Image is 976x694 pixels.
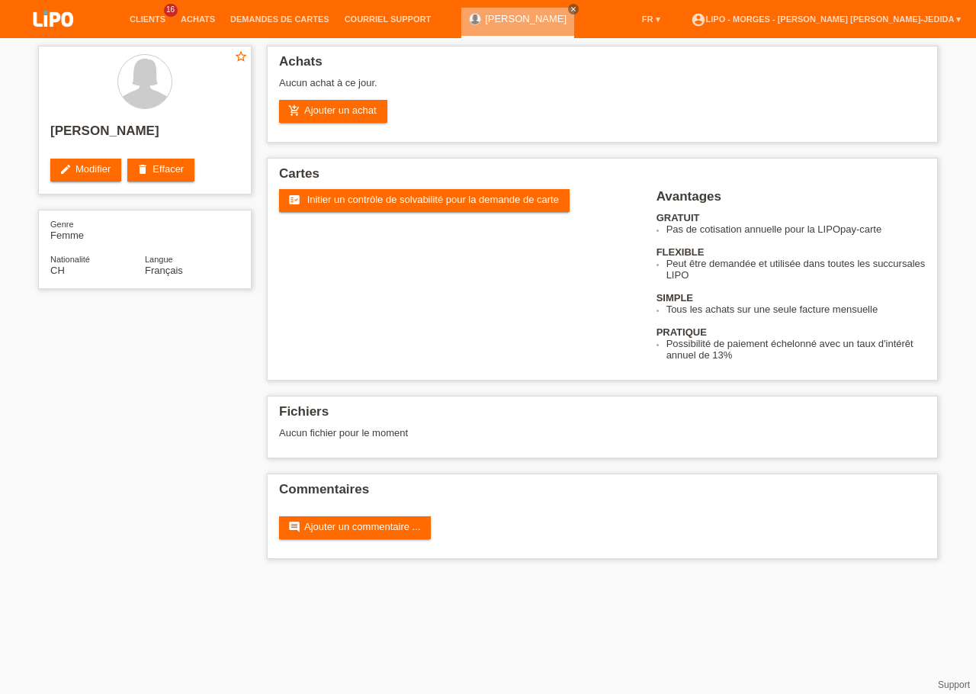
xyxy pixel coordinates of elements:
span: Suisse [50,265,65,276]
div: Femme [50,218,145,241]
li: Pas de cotisation annuelle pour la LIPOpay-carte [666,223,926,235]
li: Tous les achats sur une seule facture mensuelle [666,304,926,315]
h2: Achats [279,54,926,77]
h2: Avantages [657,189,926,212]
span: Français [145,265,183,276]
i: close [570,5,577,13]
a: deleteEffacer [127,159,194,182]
span: Nationalité [50,255,90,264]
span: 16 [164,4,178,17]
a: star_border [234,50,248,66]
a: Clients [122,14,173,24]
i: star_border [234,50,248,63]
div: Aucun achat à ce jour. [279,77,926,100]
li: Peut être demandée et utilisée dans toutes les succursales LIPO [666,258,926,281]
span: Initier un contrôle de solvabilité pour la demande de carte [307,194,559,205]
b: FLEXIBLE [657,246,705,258]
h2: Commentaires [279,482,926,505]
b: GRATUIT [657,212,700,223]
i: edit [59,163,72,175]
a: Courriel Support [337,14,438,24]
a: add_shopping_cartAjouter un achat [279,100,387,123]
div: Aucun fichier pour le moment [279,427,745,439]
a: commentAjouter un commentaire ... [279,516,431,539]
a: editModifier [50,159,121,182]
a: FR ▾ [634,14,668,24]
span: Genre [50,220,74,229]
a: Achats [173,14,223,24]
i: delete [136,163,149,175]
a: Support [938,680,970,690]
i: fact_check [288,194,300,206]
h2: Fichiers [279,404,926,427]
i: comment [288,521,300,533]
h2: [PERSON_NAME] [50,124,239,146]
a: [PERSON_NAME] [485,13,567,24]
i: add_shopping_cart [288,104,300,117]
i: account_circle [691,12,706,27]
b: SIMPLE [657,292,693,304]
span: Langue [145,255,173,264]
a: close [568,4,579,14]
li: Possibilité de paiement échelonné avec un taux d'intérêt annuel de 13% [666,338,926,361]
b: PRATIQUE [657,326,707,338]
a: fact_check Initier un contrôle de solvabilité pour la demande de carte [279,189,570,212]
a: Demandes de cartes [223,14,337,24]
a: LIPO pay [15,31,91,43]
h2: Cartes [279,166,926,189]
a: account_circleLIPO - Morges - [PERSON_NAME] [PERSON_NAME]-Jedida ▾ [683,14,968,24]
